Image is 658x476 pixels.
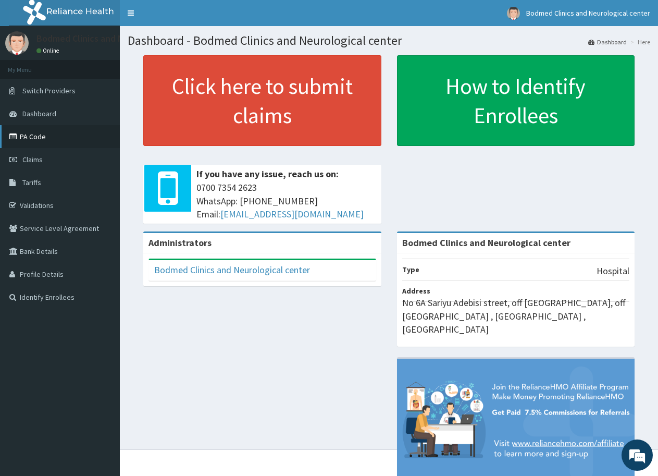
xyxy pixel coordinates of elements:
[220,208,364,220] a: [EMAIL_ADDRESS][DOMAIN_NAME]
[22,109,56,118] span: Dashboard
[148,237,212,249] b: Administrators
[22,178,41,187] span: Tariffs
[402,286,430,296] b: Address
[143,55,381,146] a: Click here to submit claims
[397,55,635,146] a: How to Identify Enrollees
[628,38,650,46] li: Here
[588,38,627,46] a: Dashboard
[196,168,339,180] b: If you have any issue, reach us on:
[5,31,29,55] img: User Image
[402,237,570,249] strong: Bodmed Clinics and Neurological center
[36,34,199,43] p: Bodmed Clinics and Neurological center
[597,264,629,278] p: Hospital
[128,34,650,47] h1: Dashboard - Bodmed Clinics and Neurological center
[196,181,376,221] span: 0700 7354 2623 WhatsApp: [PHONE_NUMBER] Email:
[402,296,630,336] p: No 6A Sariyu Adebisi street, off [GEOGRAPHIC_DATA], off [GEOGRAPHIC_DATA] , [GEOGRAPHIC_DATA] , [...
[402,265,419,274] b: Type
[526,8,650,18] span: Bodmed Clinics and Neurological center
[154,264,310,276] a: Bodmed Clinics and Neurological center
[507,7,520,20] img: User Image
[36,47,61,54] a: Online
[22,155,43,164] span: Claims
[22,86,76,95] span: Switch Providers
